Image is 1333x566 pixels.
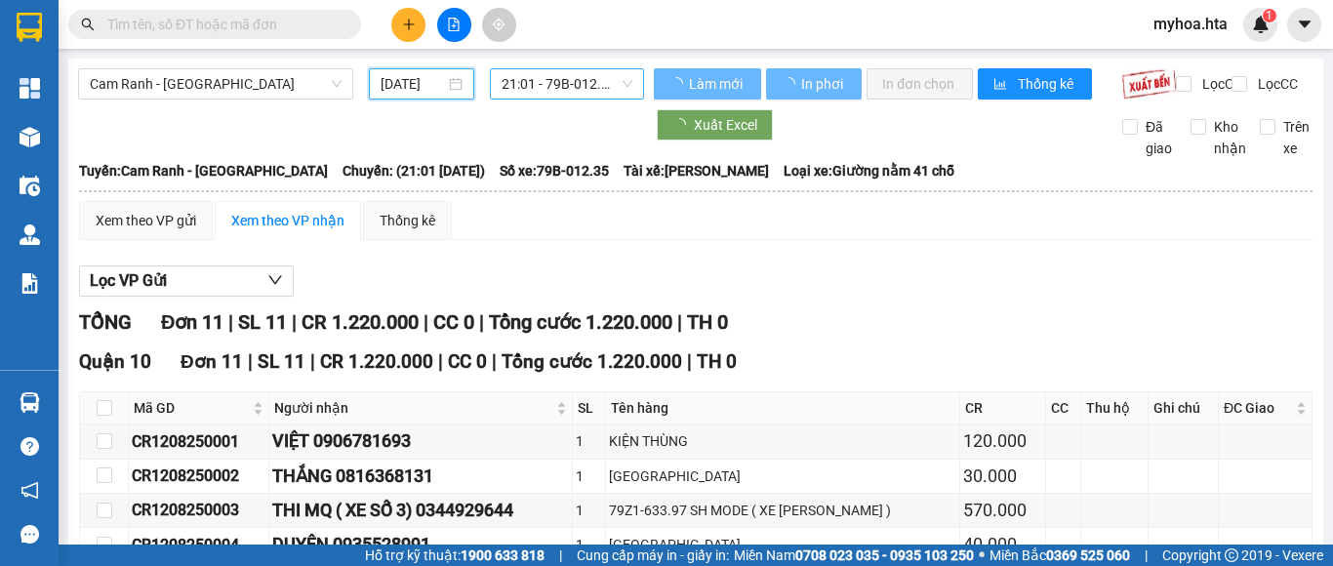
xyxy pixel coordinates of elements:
[258,350,305,373] span: SL 11
[502,69,632,99] span: 21:01 - 79B-012.35
[734,545,974,566] span: Miền Nam
[687,350,692,373] span: |
[1250,73,1301,95] span: Lọc CC
[437,8,471,42] button: file-add
[576,430,601,452] div: 1
[1252,16,1270,33] img: icon-new-feature
[20,525,39,544] span: message
[654,68,761,100] button: Làm mới
[381,73,445,95] input: 12/08/2025
[272,427,570,455] div: VIỆT 0906781693
[292,310,297,334] span: |
[20,78,40,99] img: dashboard-icon
[448,350,487,373] span: CC 0
[320,350,433,373] span: CR 1.220.000
[677,310,682,334] span: |
[1263,9,1276,22] sup: 1
[990,545,1130,566] span: Miền Bắc
[20,392,40,413] img: warehouse-icon
[267,272,283,288] span: down
[129,460,269,494] td: CR1208250002
[867,68,973,100] button: In đơn chọn
[272,531,570,558] div: DUYÊN 0935528991
[609,430,956,452] div: KIỆN THÙNG
[657,109,773,141] button: Xuất Excel
[129,424,269,459] td: CR1208250001
[500,160,609,182] span: Số xe: 79B-012.35
[132,464,265,488] div: CR1208250002
[461,547,545,563] strong: 1900 633 818
[801,73,846,95] span: In phơi
[96,210,196,231] div: Xem theo VP gửi
[694,114,757,136] span: Xuất Excel
[1296,16,1313,33] span: caret-down
[576,534,601,555] div: 1
[1046,392,1081,424] th: CC
[795,547,974,563] strong: 0708 023 035 - 0935 103 250
[20,437,39,456] span: question-circle
[1194,73,1245,95] span: Lọc CR
[960,392,1046,424] th: CR
[20,224,40,245] img: warehouse-icon
[963,463,1042,490] div: 30.000
[181,350,243,373] span: Đơn 11
[489,310,672,334] span: Tổng cước 1.220.000
[1149,392,1219,424] th: Ghi chú
[380,210,435,231] div: Thống kê
[1018,73,1076,95] span: Thống kê
[302,310,419,334] span: CR 1.220.000
[79,163,328,179] b: Tuyến: Cam Ranh - [GEOGRAPHIC_DATA]
[134,397,249,419] span: Mã GD
[79,310,132,334] span: TỔNG
[1138,12,1243,36] span: myhoa.hta
[609,534,956,555] div: [GEOGRAPHIC_DATA]
[20,176,40,196] img: warehouse-icon
[433,310,474,334] span: CC 0
[248,350,253,373] span: |
[609,500,956,521] div: 79Z1-633.97 SH MODE ( XE [PERSON_NAME] )
[784,160,954,182] span: Loại xe: Giường nằm 41 chỗ
[697,350,737,373] span: TH 0
[228,310,233,334] span: |
[20,273,40,294] img: solution-icon
[20,127,40,147] img: warehouse-icon
[132,533,265,557] div: CR1208250004
[1206,116,1254,159] span: Kho nhận
[1081,392,1149,424] th: Thu hộ
[963,427,1042,455] div: 120.000
[766,68,862,100] button: In phơi
[1266,9,1272,22] span: 1
[624,160,769,182] span: Tài xế: [PERSON_NAME]
[79,265,294,297] button: Lọc VP Gửi
[687,310,728,334] span: TH 0
[1145,545,1148,566] span: |
[1224,397,1292,419] span: ĐC Giao
[1225,548,1238,562] span: copyright
[577,545,729,566] span: Cung cấp máy in - giấy in:
[161,310,223,334] span: Đơn 11
[310,350,315,373] span: |
[132,429,265,454] div: CR1208250001
[79,350,151,373] span: Quận 10
[672,118,694,132] span: loading
[978,68,1092,100] button: bar-chartThống kê
[272,463,570,490] div: THẮNG 0816368131
[107,14,338,35] input: Tìm tên, số ĐT hoặc mã đơn
[231,210,344,231] div: Xem theo VP nhận
[606,392,960,424] th: Tên hàng
[1138,116,1180,159] span: Đã giao
[1275,116,1317,159] span: Trên xe
[609,465,956,487] div: [GEOGRAPHIC_DATA]
[274,397,553,419] span: Người nhận
[963,497,1042,524] div: 570.000
[424,310,428,334] span: |
[402,18,416,31] span: plus
[272,497,570,524] div: THI MQ ( XE SỐ 3) 0344929644
[492,18,505,31] span: aim
[343,160,485,182] span: Chuyến: (21:01 [DATE])
[979,551,985,559] span: ⚪️
[365,545,545,566] span: Hỗ trợ kỹ thuật:
[782,77,798,91] span: loading
[90,268,167,293] span: Lọc VP Gửi
[129,528,269,562] td: CR1208250004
